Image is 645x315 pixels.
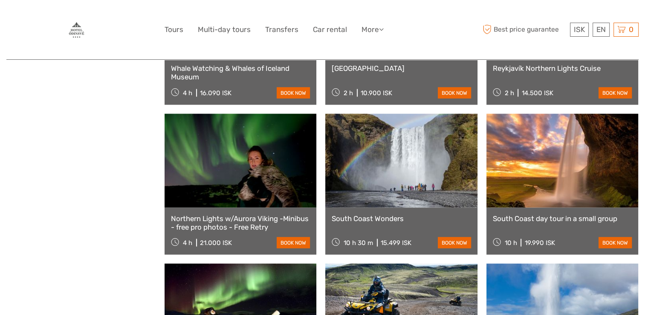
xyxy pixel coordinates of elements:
[313,23,347,36] a: Car rental
[277,87,310,98] a: book now
[521,89,553,96] div: 14.500 ISK
[593,23,610,37] div: EN
[200,89,231,96] div: 16.090 ISK
[493,64,632,73] a: Reykjavík Northern Lights Cruise
[438,237,471,248] a: book now
[183,239,192,246] span: 4 h
[200,239,232,246] div: 21.000 ISK
[361,89,392,96] div: 10.900 ISK
[332,64,471,73] a: [GEOGRAPHIC_DATA]
[344,239,373,246] span: 10 h 30 m
[198,23,251,36] a: Multi-day tours
[599,87,632,98] a: book now
[171,64,310,82] a: Whale Watching & Whales of Iceland Museum
[67,20,86,39] img: 87-17f89c9f-0478-4bb1-90ba-688bff3adf49_logo_big.jpg
[599,237,632,248] a: book now
[277,237,310,248] a: book now
[504,239,517,246] span: 10 h
[265,23,298,36] a: Transfers
[504,89,514,96] span: 2 h
[438,87,471,98] a: book now
[574,25,585,34] span: ISK
[165,23,183,36] a: Tours
[480,23,568,37] span: Best price guarantee
[362,23,384,36] a: More
[332,214,471,222] a: South Coast Wonders
[493,214,632,222] a: South Coast day tour in a small group
[183,89,192,96] span: 4 h
[381,239,411,246] div: 15.499 ISK
[171,214,310,231] a: Northern Lights w/Aurora Viking -Minibus - free pro photos - Free Retry
[628,25,635,34] span: 0
[344,89,353,96] span: 2 h
[524,239,555,246] div: 19.990 ISK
